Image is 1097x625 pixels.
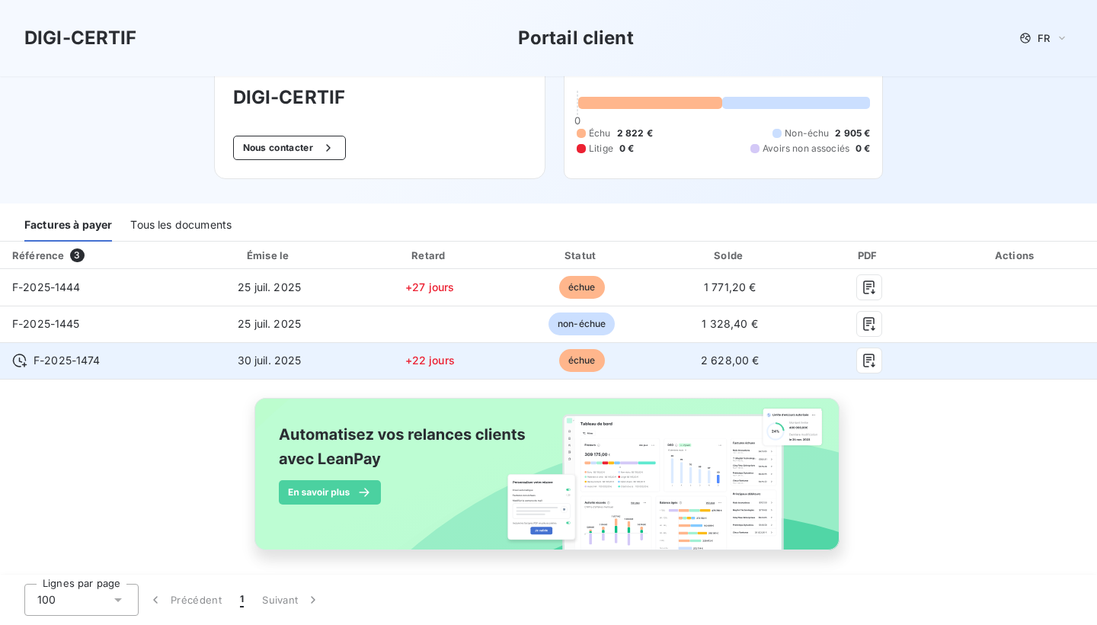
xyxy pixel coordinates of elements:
div: Tous les documents [130,210,232,242]
div: Retard [356,248,504,263]
span: 100 [37,592,56,607]
h3: DIGI-CERTIF [24,24,137,52]
span: Avoirs non associés [763,142,849,155]
img: banner [241,389,856,576]
h3: Portail client [518,24,634,52]
span: +27 jours [405,280,454,293]
span: échue [559,276,605,299]
span: F-2025-1445 [12,317,80,330]
span: Échu [589,127,611,140]
span: 2 628,00 € [701,354,760,367]
button: Précédent [139,584,231,616]
span: +22 jours [405,354,455,367]
button: Nous contacter [233,136,346,160]
span: 0 [574,114,580,127]
div: Solde [660,248,800,263]
span: 1 [240,592,244,607]
span: échue [559,349,605,372]
span: 25 juil. 2025 [238,280,301,293]
span: 3 [70,248,84,262]
span: Litige [589,142,613,155]
span: 2 822 € [617,127,653,140]
span: 2 905 € [835,127,870,140]
span: 1 771,20 € [704,280,756,293]
div: Statut [510,248,654,263]
span: Non-échu [785,127,829,140]
span: 0 € [619,142,634,155]
span: FR [1038,32,1050,44]
span: 0 € [856,142,870,155]
span: 25 juil. 2025 [238,317,301,330]
button: Suivant [253,584,330,616]
div: PDF [806,248,932,263]
h3: DIGI-CERTIF [233,84,526,111]
span: F-2025-1474 [34,353,101,368]
div: Référence [12,249,64,261]
div: Émise le [189,248,350,263]
span: 1 328,40 € [702,317,758,330]
button: 1 [231,584,253,616]
span: non-échue [548,312,615,335]
span: 30 juil. 2025 [238,354,302,367]
div: Actions [938,248,1094,263]
span: F-2025-1444 [12,280,81,293]
div: Factures à payer [24,210,112,242]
